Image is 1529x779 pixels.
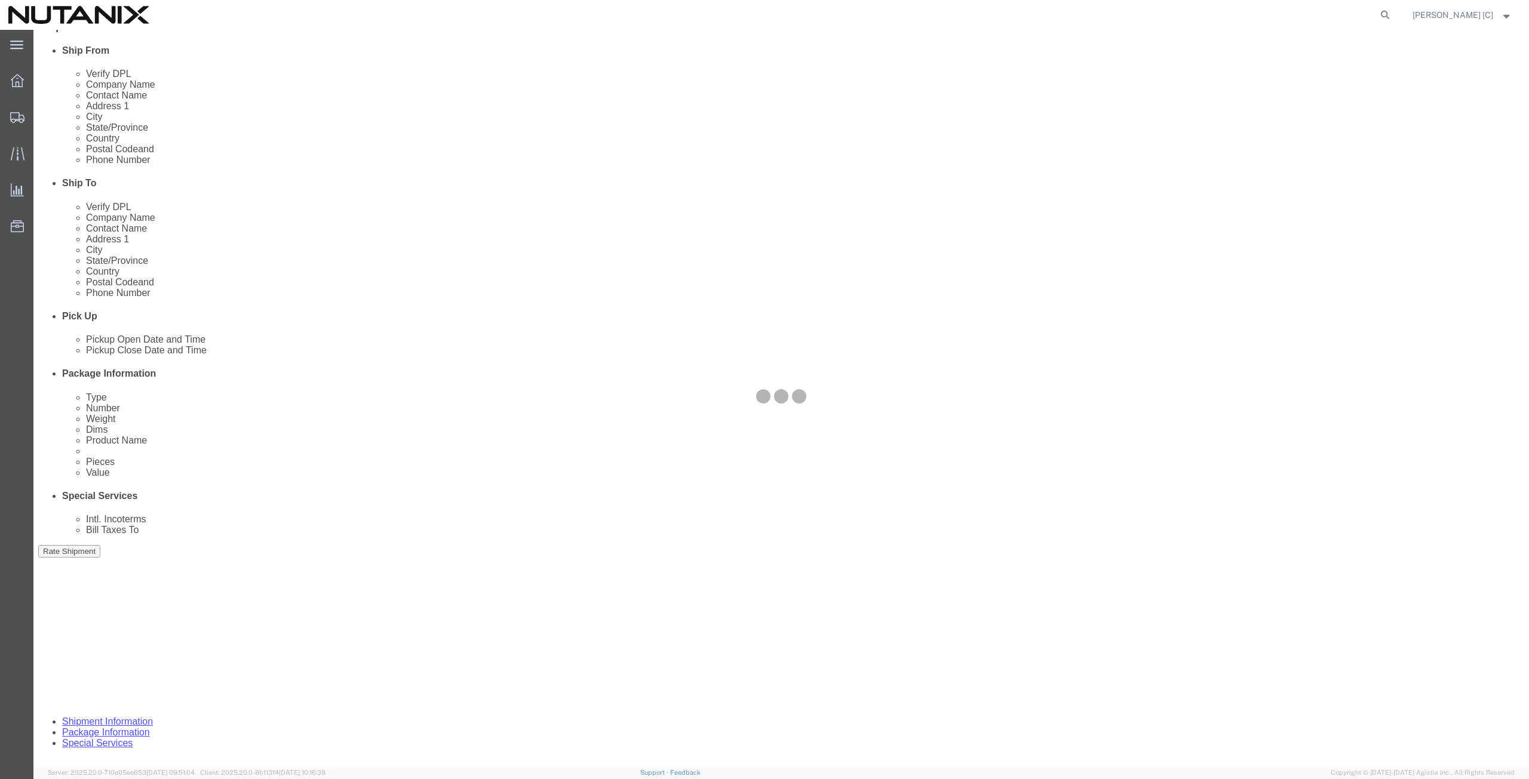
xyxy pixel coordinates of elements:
[670,769,701,776] a: Feedback
[8,6,149,24] img: logo
[279,769,326,776] span: [DATE] 10:16:38
[200,769,326,776] span: Client: 2025.20.0-8b113f4
[146,769,195,776] span: [DATE] 09:51:04
[1331,768,1515,778] span: Copyright © [DATE]-[DATE] Agistix Inc., All Rights Reserved
[1412,8,1513,22] button: [PERSON_NAME] [C]
[640,769,670,776] a: Support
[1413,8,1493,21] span: Arthur Campos [C]
[48,769,195,776] span: Server: 2025.20.0-710e05ee653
